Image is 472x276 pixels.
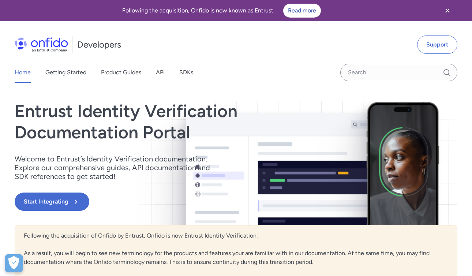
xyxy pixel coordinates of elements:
a: Product Guides [101,62,141,83]
a: Read more [283,4,321,18]
svg: Close banner [443,6,452,15]
a: Start Integrating [15,193,325,211]
a: SDKs [179,62,193,83]
img: Onfido Logo [15,37,68,52]
a: Support [417,36,457,54]
div: Cookie Preferences [5,254,23,272]
button: Start Integrating [15,193,89,211]
h1: Entrust Identity Verification Documentation Portal [15,101,325,143]
a: Getting Started [45,62,86,83]
h1: Developers [77,39,121,51]
button: Open Preferences [5,254,23,272]
a: API [156,62,165,83]
button: Close banner [434,1,461,20]
div: Following the acquisition, Onfido is now known as Entrust. [9,4,434,18]
input: Onfido search input field [340,64,457,81]
a: Home [15,62,31,83]
p: Welcome to Entrust’s Identity Verification documentation. Explore our comprehensive guides, API d... [15,154,220,181]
